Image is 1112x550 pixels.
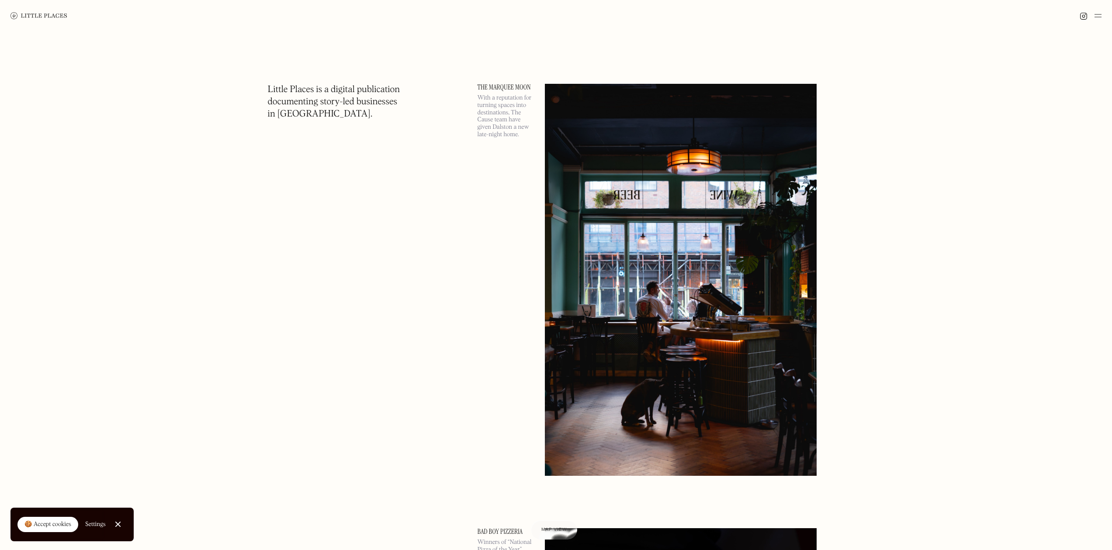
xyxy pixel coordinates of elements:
span: Map view [541,527,567,532]
img: The Marquee Moon [545,84,817,476]
div: Settings [85,521,106,527]
a: 🍪 Accept cookies [17,517,78,533]
a: The Marquee Moon [478,84,534,91]
div: 🍪 Accept cookies [24,520,71,529]
a: Close Cookie Popup [109,516,127,533]
p: With a reputation for turning spaces into destinations, The Cause team have given Dalston a new l... [478,94,534,138]
a: Bad Boy Pizzeria [478,528,534,535]
h1: Little Places is a digital publication documenting story-led businesses in [GEOGRAPHIC_DATA]. [268,84,400,120]
a: Settings [85,515,106,534]
a: Map view [531,520,577,540]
